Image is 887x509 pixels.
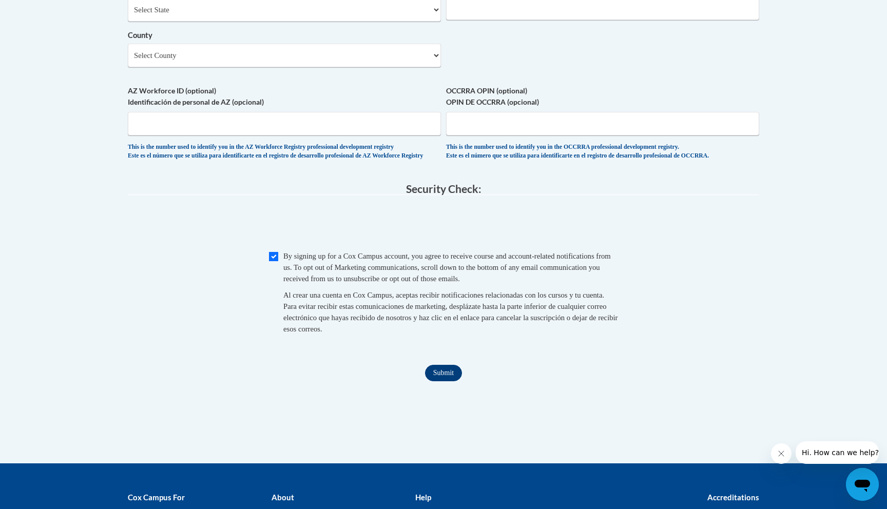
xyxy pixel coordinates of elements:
[365,205,522,245] iframe: reCAPTCHA
[446,143,759,160] div: This is the number used to identify you in the OCCRRA professional development registry. Este es ...
[771,443,792,464] iframe: Close message
[796,441,879,464] iframe: Message from company
[707,493,759,502] b: Accreditations
[272,493,294,502] b: About
[283,291,618,333] span: Al crear una cuenta en Cox Campus, aceptas recibir notificaciones relacionadas con los cursos y t...
[128,493,185,502] b: Cox Campus For
[128,143,441,160] div: This is the number used to identify you in the AZ Workforce Registry professional development reg...
[846,468,879,501] iframe: Button to launch messaging window
[406,182,481,195] span: Security Check:
[128,85,441,108] label: AZ Workforce ID (optional) Identificación de personal de AZ (opcional)
[128,30,441,41] label: County
[446,85,759,108] label: OCCRRA OPIN (optional) OPIN DE OCCRRA (opcional)
[425,365,462,381] input: Submit
[415,493,431,502] b: Help
[283,252,611,283] span: By signing up for a Cox Campus account, you agree to receive course and account-related notificat...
